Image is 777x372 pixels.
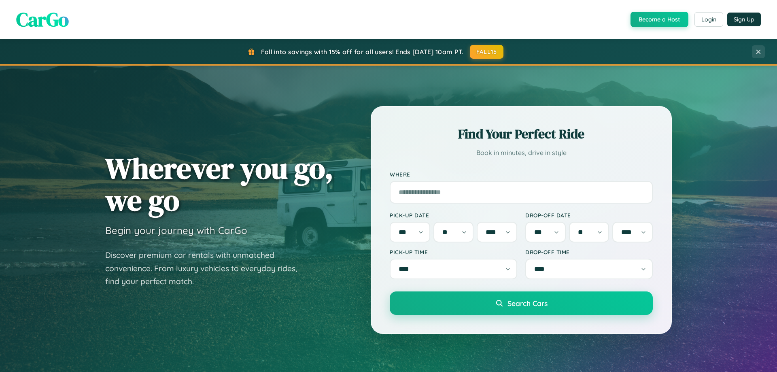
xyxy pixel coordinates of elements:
label: Where [390,171,653,178]
span: Fall into savings with 15% off for all users! Ends [DATE] 10am PT. [261,48,464,56]
p: Discover premium car rentals with unmatched convenience. From luxury vehicles to everyday rides, ... [105,249,308,288]
span: CarGo [16,6,69,33]
span: Search Cars [507,299,548,308]
button: Search Cars [390,291,653,315]
button: Sign Up [727,13,761,26]
label: Pick-up Date [390,212,517,219]
button: Login [694,12,723,27]
h3: Begin your journey with CarGo [105,224,247,236]
h2: Find Your Perfect Ride [390,125,653,143]
label: Drop-off Time [525,249,653,255]
button: FALL15 [470,45,504,59]
p: Book in minutes, drive in style [390,147,653,159]
label: Drop-off Date [525,212,653,219]
label: Pick-up Time [390,249,517,255]
h1: Wherever you go, we go [105,152,333,216]
button: Become a Host [631,12,688,27]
